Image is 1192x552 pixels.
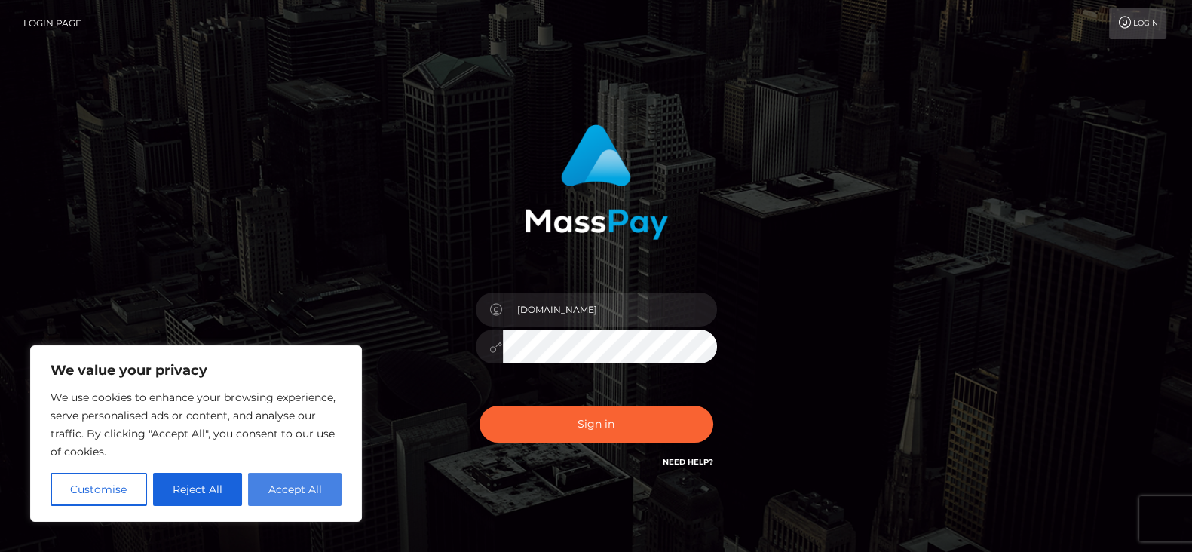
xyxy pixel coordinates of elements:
p: We value your privacy [51,361,342,379]
button: Accept All [248,473,342,506]
input: Username... [503,293,717,327]
a: Login Page [23,8,81,39]
a: Need Help? [663,457,713,467]
button: Reject All [153,473,243,506]
button: Sign in [480,406,713,443]
button: Customise [51,473,147,506]
p: We use cookies to enhance your browsing experience, serve personalised ads or content, and analys... [51,388,342,461]
div: We value your privacy [30,345,362,522]
a: Login [1109,8,1166,39]
img: MassPay Login [525,124,668,240]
